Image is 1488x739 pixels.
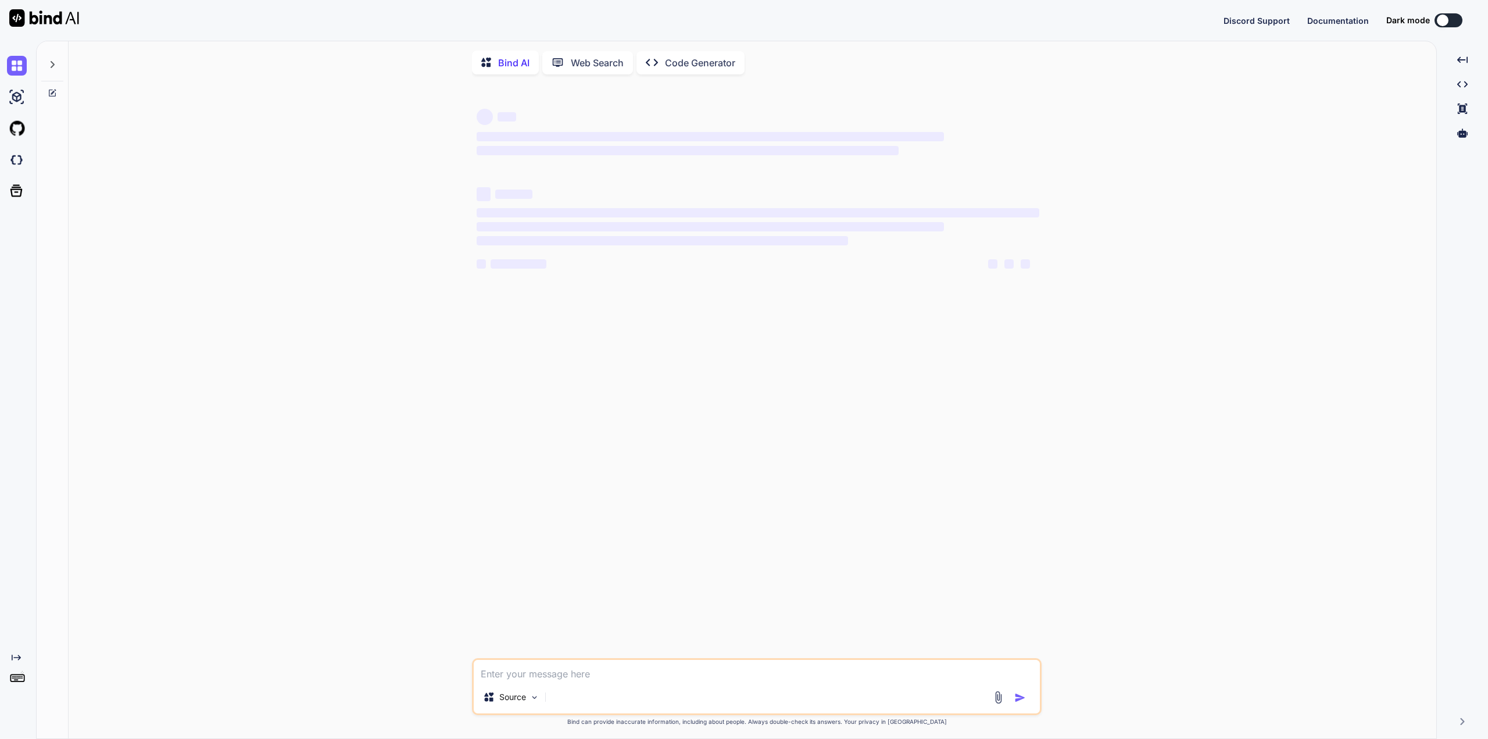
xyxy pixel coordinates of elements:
[477,187,491,201] span: ‌
[491,259,546,269] span: ‌
[1386,15,1430,26] span: Dark mode
[1307,16,1369,26] span: Documentation
[495,190,532,199] span: ‌
[472,717,1042,726] p: Bind can provide inaccurate information, including about people. Always double-check its answers....
[1021,259,1030,269] span: ‌
[477,109,493,125] span: ‌
[477,236,848,245] span: ‌
[7,119,27,138] img: githubLight
[498,56,530,70] p: Bind AI
[1014,692,1026,704] img: icon
[498,112,516,122] span: ‌
[992,691,1005,704] img: attachment
[988,259,997,269] span: ‌
[7,150,27,170] img: darkCloudIdeIcon
[9,9,79,27] img: Bind AI
[571,56,624,70] p: Web Search
[477,146,899,155] span: ‌
[499,691,526,703] p: Source
[7,87,27,107] img: ai-studio
[530,692,539,702] img: Pick Models
[665,56,735,70] p: Code Generator
[1224,15,1290,27] button: Discord Support
[477,208,1039,217] span: ‌
[477,222,943,231] span: ‌
[1004,259,1014,269] span: ‌
[477,259,486,269] span: ‌
[7,56,27,76] img: chat
[1224,16,1290,26] span: Discord Support
[477,132,943,141] span: ‌
[1307,15,1369,27] button: Documentation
